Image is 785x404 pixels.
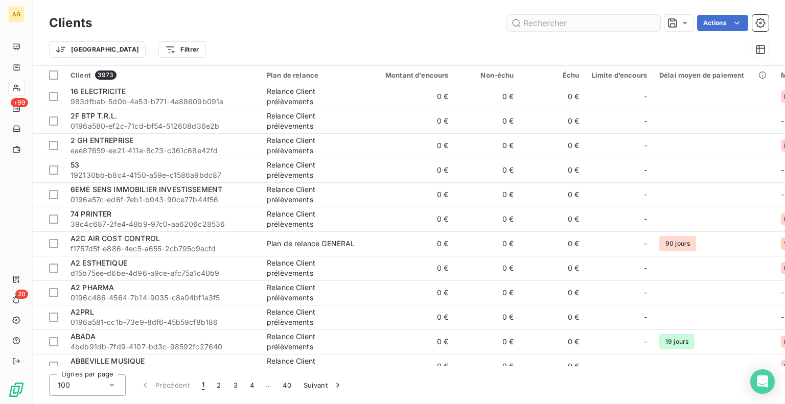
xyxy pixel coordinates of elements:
[520,305,586,329] td: 0 €
[644,312,647,322] span: -
[8,6,25,22] div: AG
[644,91,647,102] span: -
[71,268,255,278] span: d15b75ee-d6be-4d96-a9ce-afc75a1c40b9
[71,283,114,292] span: A2 PHARMA
[71,136,133,145] span: 2 GH ENTREPRISE
[644,239,647,249] span: -
[644,288,647,298] span: -
[520,182,586,207] td: 0 €
[659,236,696,251] span: 90 jours
[520,84,586,109] td: 0 €
[71,97,255,107] span: 983dfbab-5d0b-4a53-b771-4a88609b091a
[367,256,455,280] td: 0 €
[267,331,361,352] div: Relance Client prélèvements
[367,329,455,354] td: 0 €
[8,382,25,398] img: Logo LeanPay
[71,160,79,169] span: 53
[526,71,580,79] div: Échu
[659,71,769,79] div: Délai moyen de paiement
[71,219,255,229] span: 39c4c687-2fe4-48b9-97c0-aa6206c28536
[71,293,255,303] span: 0196c486-4564-7b14-9035-c8a04bf1a3f5
[211,374,227,396] button: 2
[11,98,28,107] span: +99
[455,158,520,182] td: 0 €
[507,15,660,31] input: Rechercher
[276,374,297,396] button: 40
[644,140,647,151] span: -
[455,231,520,256] td: 0 €
[49,41,146,58] button: [GEOGRAPHIC_DATA]
[71,332,96,341] span: ABADA
[267,184,361,205] div: Relance Client prélèvements
[267,239,355,249] div: Plan de relance GENERAL
[71,121,255,131] span: 0196a580-ef2c-71cd-bf54-512608d36e2b
[71,87,126,96] span: 16 ELECTRICITE
[644,361,647,371] span: -
[367,207,455,231] td: 0 €
[781,116,784,125] span: -
[267,258,361,278] div: Relance Client prélèvements
[202,380,204,390] span: 1
[71,146,255,156] span: eae87659-ee21-411a-8c73-c361c68e42fd
[455,354,520,378] td: 0 €
[455,207,520,231] td: 0 €
[71,209,112,218] span: 74 PRINTER
[71,111,117,120] span: 2F BTP T.R.L.
[267,160,361,180] div: Relance Client prélèvements
[644,189,647,200] span: -
[455,329,520,354] td: 0 €
[367,231,455,256] td: 0 €
[297,374,349,396] button: Suivant
[71,357,145,365] span: ABBEVILLE MUSIQUE
[58,380,70,390] span: 100
[15,290,28,299] span: 20
[267,209,361,229] div: Relance Client prélèvements
[455,133,520,158] td: 0 €
[367,354,455,378] td: 0 €
[781,288,784,297] span: -
[71,317,255,327] span: 0196a581-cc1b-73e9-8df6-45b59cf8b186
[71,195,255,205] span: 0196a57c-ed6f-7eb1-b043-90ce77b44f56
[367,109,455,133] td: 0 €
[267,71,361,79] div: Plan de relance
[520,133,586,158] td: 0 €
[644,263,647,273] span: -
[367,305,455,329] td: 0 €
[244,374,260,396] button: 4
[520,354,586,378] td: 0 €
[520,329,586,354] td: 0 €
[367,182,455,207] td: 0 €
[644,337,647,347] span: -
[367,133,455,158] td: 0 €
[455,84,520,109] td: 0 €
[227,374,244,396] button: 3
[644,165,647,175] span: -
[781,190,784,199] span: -
[158,41,205,58] button: Filtrer
[455,256,520,280] td: 0 €
[260,377,276,393] span: …
[71,170,255,180] span: 192130bb-b8c4-4150-a59e-c1586a9bdc87
[455,182,520,207] td: 0 €
[367,280,455,305] td: 0 €
[461,71,514,79] div: Non-échu
[71,342,255,352] span: 4bdb91db-7fd9-4107-bd3c-98592fc27640
[196,374,211,396] button: 1
[520,256,586,280] td: 0 €
[267,111,361,131] div: Relance Client prélèvements
[455,280,520,305] td: 0 €
[644,214,647,224] span: -
[750,369,775,394] div: Open Intercom Messenger
[781,313,784,321] span: -
[267,135,361,156] div: Relance Client prélèvements
[71,307,94,316] span: A2PRL
[71,71,91,79] span: Client
[659,334,695,349] span: 19 jours
[592,71,647,79] div: Limite d’encours
[267,307,361,327] div: Relance Client prélèvements
[95,70,117,80] span: 3973
[644,116,647,126] span: -
[71,258,127,267] span: A2 ESTHETIQUE
[71,244,255,254] span: f1757d5f-e886-4ec5-a655-2cb795c9acfd
[267,86,361,107] div: Relance Client prélèvements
